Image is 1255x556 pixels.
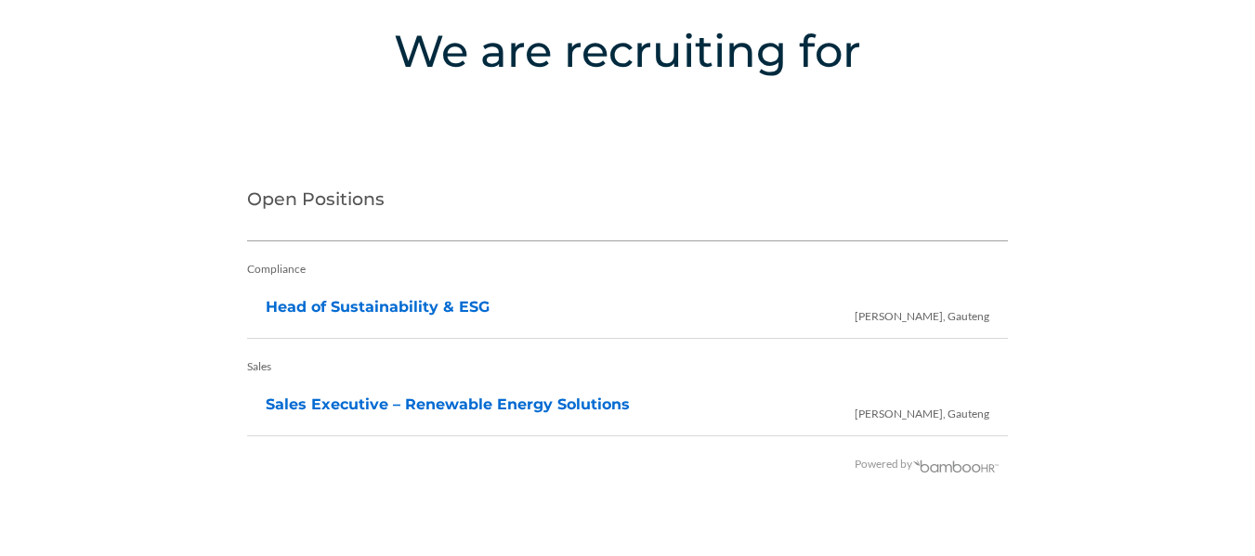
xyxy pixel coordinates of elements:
div: Sales [247,348,1009,385]
img: BambooHR - HR software [912,458,1000,472]
h2: Open Positions [247,167,1009,241]
a: Head of Sustainability & ESG [266,298,490,316]
a: Sales Executive – Renewable Energy Solutions [266,395,630,413]
span: [PERSON_NAME], Gauteng [855,290,989,335]
span: [PERSON_NAME], Gauteng [855,387,989,433]
div: Powered by [247,446,1000,483]
div: Compliance [247,251,1009,288]
h4: We are recruiting for [84,19,1171,84]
